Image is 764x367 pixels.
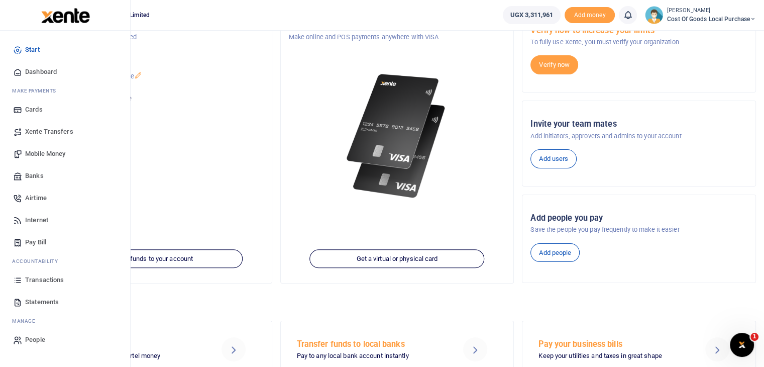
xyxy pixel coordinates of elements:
p: Cost of Goods Local Purchase [47,71,264,81]
p: Pay to any local bank account instantly [297,351,446,361]
a: Add people [530,243,580,262]
iframe: Intercom live chat [730,333,754,357]
a: Add funds to your account [68,249,243,268]
a: Mobile Money [8,143,122,165]
p: To fully use Xente, you must verify your organization [530,37,747,47]
img: xente-_physical_cards.png [343,66,452,206]
a: Add money [565,11,615,18]
h5: Transfer funds to local banks [297,339,446,349]
span: Dashboard [25,67,57,77]
span: Airtime [25,193,47,203]
a: Cards [8,99,122,121]
span: Internet [25,215,48,225]
a: UGX 3,311,961 [503,6,561,24]
a: Verify now [530,55,578,74]
span: Add money [565,7,615,24]
p: Signalytic Uganda SMC Limited [47,32,264,42]
a: Banks [8,165,122,187]
a: logo-small logo-large logo-large [40,11,90,19]
li: Toup your wallet [565,7,615,24]
a: Get a virtual or physical card [310,249,485,268]
h5: Invite your team mates [530,119,747,129]
span: Cards [25,105,43,115]
a: profile-user [PERSON_NAME] Cost of Goods Local Purchase [645,6,756,24]
a: People [8,329,122,351]
span: Mobile Money [25,149,65,159]
span: Start [25,45,40,55]
p: Your current account balance [47,94,264,104]
h5: UGX 3,311,961 [47,106,264,116]
small: [PERSON_NAME] [667,7,756,15]
a: Start [8,39,122,61]
li: Wallet ballance [499,6,565,24]
li: M [8,313,122,329]
h5: Add people you pay [530,213,747,223]
span: Xente Transfers [25,127,73,137]
span: People [25,335,45,345]
p: Add initiators, approvers and admins to your account [530,131,747,141]
span: anage [17,317,36,325]
a: Airtime [8,187,122,209]
span: countability [20,257,58,265]
span: Banks [25,171,44,181]
a: Internet [8,209,122,231]
a: Pay Bill [8,231,122,253]
li: M [8,83,122,99]
a: Statements [8,291,122,313]
img: profile-user [645,6,663,24]
a: Transactions [8,269,122,291]
h5: Pay your business bills [538,339,687,349]
p: Keep your utilities and taxes in great shape [538,351,687,361]
span: ake Payments [17,87,56,95]
span: Pay Bill [25,237,46,247]
a: Add users [530,149,577,168]
h5: Account [47,56,264,66]
h4: Make a transaction [38,297,756,308]
a: Dashboard [8,61,122,83]
span: Statements [25,297,59,307]
span: Transactions [25,275,64,285]
p: Save the people you pay frequently to make it easier [530,225,747,235]
span: Cost of Goods Local Purchase [667,15,756,24]
span: 1 [750,333,758,341]
span: UGX 3,311,961 [510,10,553,20]
li: Ac [8,253,122,269]
p: Make online and POS payments anywhere with VISA [289,32,506,42]
img: logo-large [41,8,90,23]
a: Xente Transfers [8,121,122,143]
